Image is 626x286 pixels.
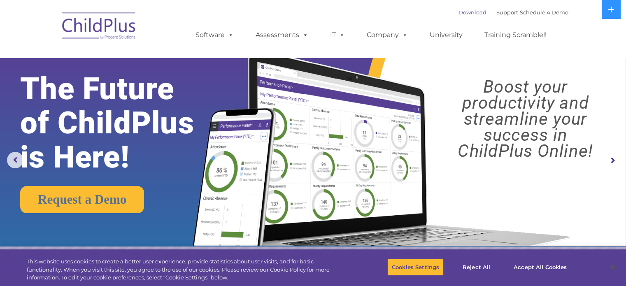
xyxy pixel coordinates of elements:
a: Request a Demo [20,186,144,213]
a: Schedule A Demo [520,9,568,16]
button: Accept All Cookies [509,258,571,276]
button: Cookies Settings [387,258,444,276]
font: | [458,9,568,16]
span: Phone number [114,88,149,94]
button: Reject All [451,258,502,276]
button: Close [604,258,622,276]
a: Assessments [247,27,316,43]
a: University [421,27,471,43]
rs-layer: The Future of ChildPlus is Here! [20,72,220,174]
img: ChildPlus by Procare Solutions [58,7,140,48]
a: Support [496,9,518,16]
a: Company [358,27,416,43]
a: Software [187,27,242,43]
span: Last name [114,54,140,60]
rs-layer: Boost your productivity and streamline your success in ChildPlus Online! [433,79,618,159]
a: Download [458,9,486,16]
div: This website uses cookies to create a better user experience, provide statistics about user visit... [27,258,344,282]
a: IT [322,27,353,43]
a: Training Scramble!! [476,27,555,43]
